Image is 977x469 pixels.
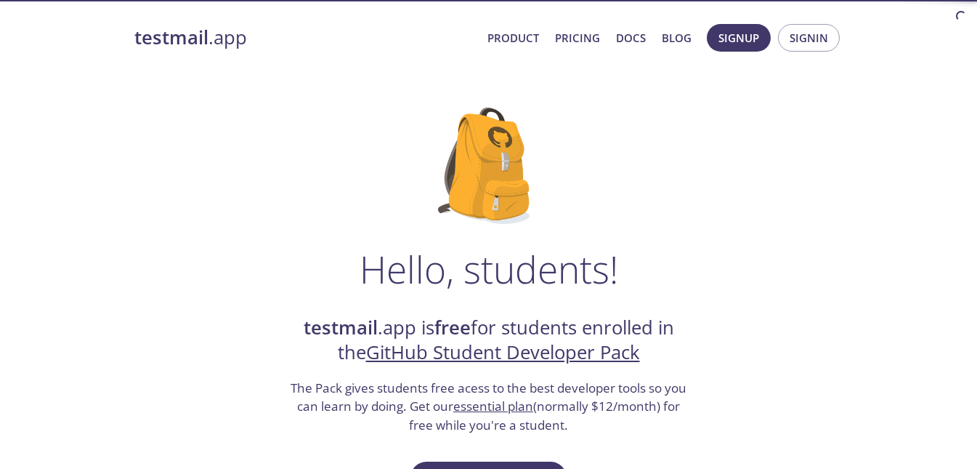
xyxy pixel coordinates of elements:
button: Signin [778,24,840,52]
a: Product [487,28,539,47]
img: github-student-backpack.png [438,108,539,224]
button: Signup [707,24,771,52]
h1: Hello, students! [360,247,618,291]
strong: testmail [304,315,378,340]
a: testmail.app [134,25,476,50]
a: Blog [662,28,692,47]
span: Signup [718,28,759,47]
strong: free [434,315,471,340]
h2: .app is for students enrolled in the [289,316,689,366]
h3: The Pack gives students free acess to the best developer tools so you can learn by doing. Get our... [289,379,689,435]
strong: testmail [134,25,208,50]
a: essential plan [453,398,533,414]
a: Pricing [555,28,600,47]
a: Docs [616,28,646,47]
a: GitHub Student Developer Pack [366,340,640,365]
span: Signin [790,28,828,47]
